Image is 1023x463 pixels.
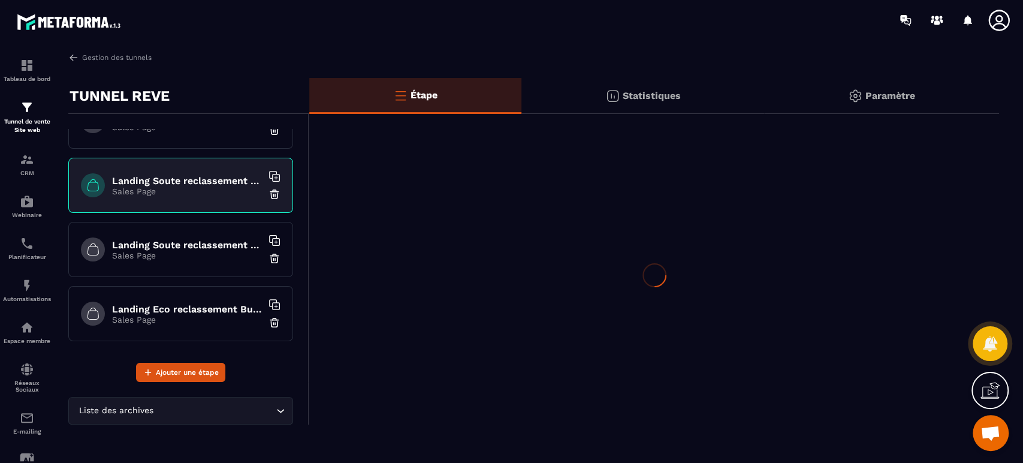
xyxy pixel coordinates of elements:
p: Planificateur [3,254,51,260]
img: logo [17,11,125,33]
p: TUNNEL REVE [70,84,170,108]
img: automations [20,278,34,293]
h6: Landing Eco reclassement Business paiement [112,303,262,315]
a: formationformationTableau de bord [3,49,51,91]
a: schedulerschedulerPlanificateur [3,227,51,269]
img: automations [20,320,34,335]
a: formationformationCRM [3,143,51,185]
img: trash [268,124,280,136]
p: Étape [411,89,437,101]
a: emailemailE-mailing [3,402,51,444]
img: trash [268,188,280,200]
h6: Landing Soute reclassement Eco paiement [112,175,262,187]
a: automationsautomationsAutomatisations [3,269,51,311]
img: bars-o.4a397970.svg [393,88,408,103]
a: social-networksocial-networkRéseaux Sociaux [3,353,51,402]
p: Tunnel de vente Site web [3,118,51,134]
img: email [20,411,34,425]
img: trash [268,252,280,264]
p: Automatisations [3,296,51,302]
p: CRM [3,170,51,176]
p: Réseaux Sociaux [3,380,51,393]
a: Gestion des tunnels [68,52,152,63]
img: stats.20deebd0.svg [605,89,620,103]
p: Statistiques [623,90,681,101]
p: Paramètre [865,90,915,101]
div: Search for option [68,397,293,425]
a: automationsautomationsEspace membre [3,311,51,353]
img: scheduler [20,236,34,251]
h6: Landing Soute reclassement Business paiement [112,239,262,251]
span: Ajouter une étape [156,366,219,378]
span: Liste des archives [76,404,156,417]
button: Ajouter une étape [136,363,225,382]
a: formationformationTunnel de vente Site web [3,91,51,143]
img: arrow [68,52,79,63]
p: Sales Page [112,251,262,260]
img: formation [20,100,34,115]
img: trash [268,317,280,329]
img: formation [20,58,34,73]
img: setting-gr.5f69749f.svg [848,89,862,103]
p: Sales Page [112,315,262,324]
p: Sales Page [112,187,262,196]
p: Espace membre [3,338,51,344]
p: Sales Page [112,122,262,132]
input: Search for option [156,404,273,417]
div: Ouvrir le chat [973,415,1009,451]
a: automationsautomationsWebinaire [3,185,51,227]
img: social-network [20,362,34,377]
p: Tableau de bord [3,76,51,82]
p: E-mailing [3,428,51,435]
img: formation [20,152,34,167]
p: Webinaire [3,212,51,218]
img: automations [20,194,34,209]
